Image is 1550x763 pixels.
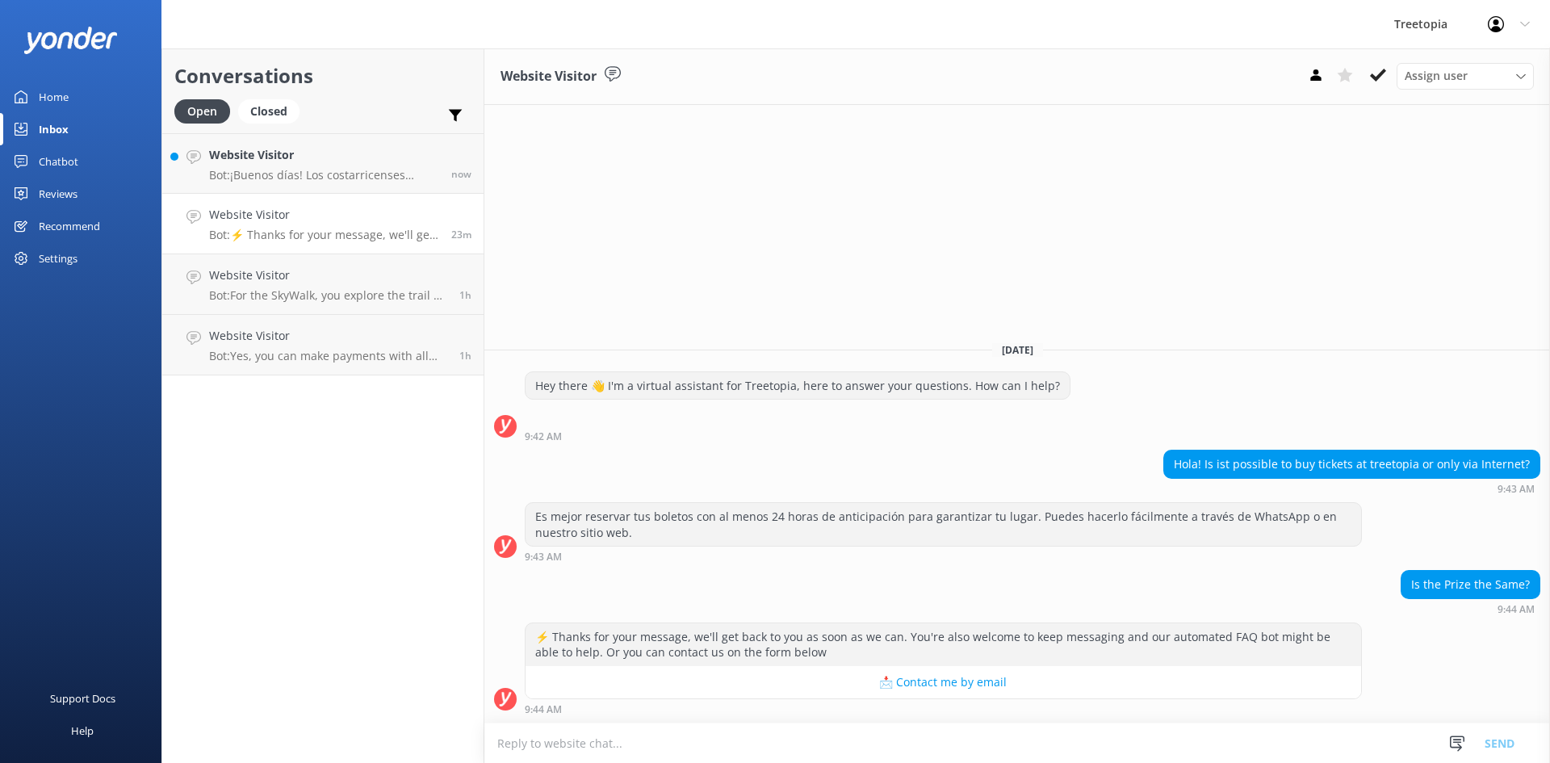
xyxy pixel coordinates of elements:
div: 09:43am 13-Aug-2025 (UTC -06:00) America/Mexico_City [525,551,1362,562]
div: Chatbot [39,145,78,178]
span: 10:06am 13-Aug-2025 (UTC -06:00) America/Mexico_City [451,167,471,181]
div: Assign User [1397,63,1534,89]
div: Inbox [39,113,69,145]
strong: 9:43 AM [525,552,562,562]
h2: Conversations [174,61,471,91]
span: [DATE] [992,343,1043,357]
strong: 9:42 AM [525,432,562,442]
strong: 9:44 AM [1498,605,1535,614]
div: Help [71,715,94,747]
div: 09:42am 13-Aug-2025 (UTC -06:00) America/Mexico_City [525,430,1070,442]
h4: Website Visitor [209,327,447,345]
strong: 9:43 AM [1498,484,1535,494]
h3: Website Visitor [501,66,597,87]
div: Is the Prize the Same? [1401,571,1540,598]
p: Bot: ¡Buenos días! Los costarricenses disfrutan de tarifas especiales en [GEOGRAPHIC_DATA], pagan... [209,168,439,182]
div: Settings [39,242,77,275]
div: 09:44am 13-Aug-2025 (UTC -06:00) America/Mexico_City [1401,603,1540,614]
div: Es mejor reservar tus boletos con al menos 24 horas de anticipación para garantizar tu lugar. Pue... [526,503,1361,546]
div: Closed [238,99,300,124]
a: Open [174,102,238,119]
div: 09:44am 13-Aug-2025 (UTC -06:00) America/Mexico_City [525,703,1362,715]
div: 09:43am 13-Aug-2025 (UTC -06:00) America/Mexico_City [1163,483,1540,494]
span: Assign user [1405,67,1468,85]
div: Hey there 👋 I'm a virtual assistant for Treetopia, here to answer your questions. How can I help? [526,372,1070,400]
div: Support Docs [50,682,115,715]
div: Hola! Is ist possible to buy tickets at treetopia or only via Internet? [1164,451,1540,478]
a: Website VisitorBot:⚡ Thanks for your message, we'll get back to you as soon as we can. You're als... [162,194,484,254]
button: 📩 Contact me by email [526,666,1361,698]
div: Home [39,81,69,113]
span: 08:07am 13-Aug-2025 (UTC -06:00) America/Mexico_City [459,349,471,363]
a: Website VisitorBot:Yes, you can make payments with all major credit and debit cards.1h [162,315,484,375]
img: yonder-white-logo.png [24,27,117,53]
div: Open [174,99,230,124]
a: Website VisitorBot:For the SkyWalk, you explore the trail by walking. It is a self-guided experie... [162,254,484,315]
a: Website VisitorBot:¡Buenos días! Los costarricenses disfrutan de tarifas especiales en [GEOGRAPHI... [162,133,484,194]
div: Reviews [39,178,77,210]
h4: Website Visitor [209,146,439,164]
p: Bot: For the SkyWalk, you explore the trail by walking. It is a self-guided experience with hangi... [209,288,447,303]
h4: Website Visitor [209,266,447,284]
h4: Website Visitor [209,206,439,224]
div: ⚡ Thanks for your message, we'll get back to you as soon as we can. You're also welcome to keep m... [526,623,1361,666]
strong: 9:44 AM [525,705,562,715]
a: Closed [238,102,308,119]
div: Recommend [39,210,100,242]
span: 08:27am 13-Aug-2025 (UTC -06:00) America/Mexico_City [459,288,471,302]
p: Bot: ⚡ Thanks for your message, we'll get back to you as soon as we can. You're also welcome to k... [209,228,439,242]
p: Bot: Yes, you can make payments with all major credit and debit cards. [209,349,447,363]
span: 09:44am 13-Aug-2025 (UTC -06:00) America/Mexico_City [451,228,471,241]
